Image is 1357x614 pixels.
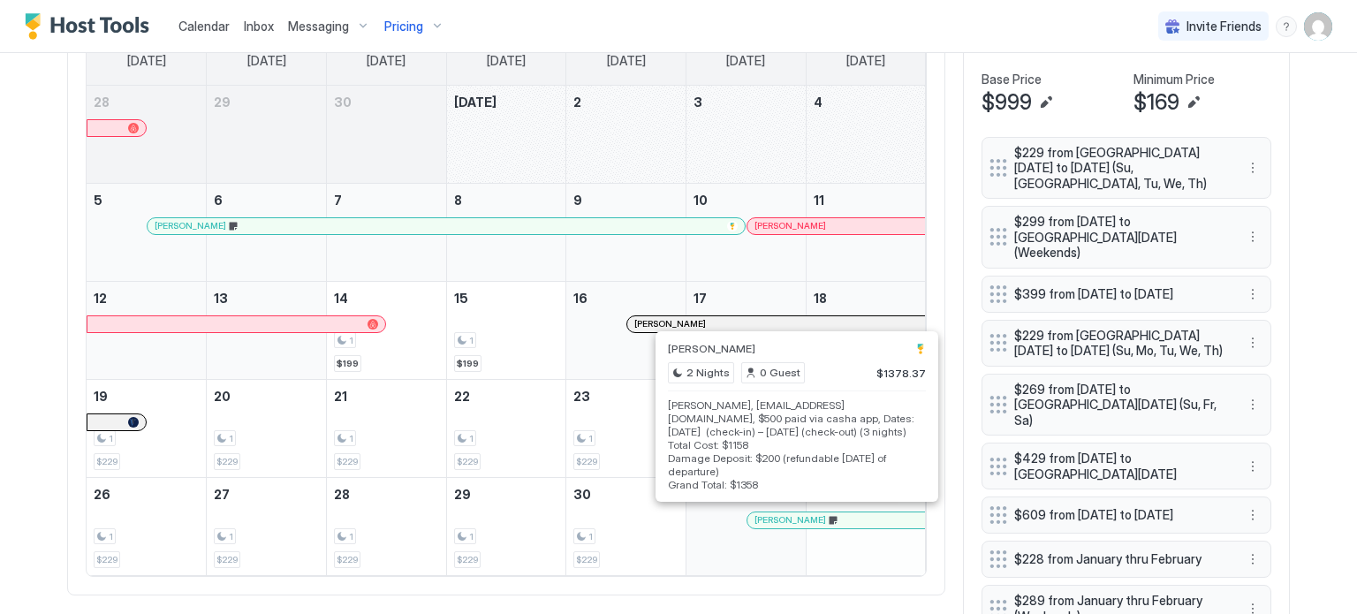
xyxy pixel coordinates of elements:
a: October 17, 2025 [686,282,806,315]
td: October 10, 2025 [686,183,807,281]
td: October 17, 2025 [686,281,807,379]
td: October 28, 2025 [326,477,446,575]
td: October 31, 2025 [686,477,807,575]
span: 30 [573,487,591,502]
div: $299 from [DATE] to [GEOGRAPHIC_DATA][DATE] (Weekends) menu [982,206,1271,269]
div: menu [1242,504,1263,526]
span: 14 [334,291,348,306]
span: $269 from [DATE] to [GEOGRAPHIC_DATA][DATE] (Su, Fr, Sa) [1014,382,1224,428]
span: 23 [573,389,590,404]
a: October 23, 2025 [566,380,686,413]
div: menu [1276,16,1297,37]
span: [DATE] [367,53,406,69]
span: $429 from [DATE] to [GEOGRAPHIC_DATA][DATE] [1014,451,1224,481]
div: $609 from [DATE] to [DATE] menu [982,497,1271,534]
div: [PERSON_NAME] [155,220,738,231]
span: $229 [337,554,358,565]
td: October 16, 2025 [566,281,686,379]
a: October 12, 2025 [87,282,206,315]
span: Minimum Price [1133,72,1215,87]
span: Inbox [244,19,274,34]
span: 15 [454,291,468,306]
span: $229 [457,554,478,565]
span: $229 [576,456,597,467]
span: $229 [96,456,118,467]
span: 3 [694,95,702,110]
span: $229 [457,456,478,467]
iframe: Intercom live chat [18,554,60,596]
span: $999 [982,89,1032,116]
span: [PERSON_NAME] [155,220,226,231]
span: 18 [814,291,827,306]
a: Saturday [829,37,903,85]
td: October 29, 2025 [446,477,566,575]
span: 28 [334,487,350,502]
span: 26 [94,487,110,502]
a: October 9, 2025 [566,184,686,216]
a: October 29, 2025 [447,478,566,511]
div: menu [1242,332,1263,353]
td: October 12, 2025 [87,281,207,379]
span: 1 [469,531,474,542]
button: Edit [1183,92,1204,113]
a: October 4, 2025 [807,86,926,118]
td: October 15, 2025 [446,281,566,379]
span: 1 [109,433,113,444]
span: 27 [214,487,230,502]
span: $169 [1133,89,1179,116]
td: October 19, 2025 [87,379,207,477]
span: 28 [94,95,110,110]
span: 8 [454,193,462,208]
a: October 7, 2025 [327,184,446,216]
a: September 29, 2025 [207,86,326,118]
span: 13 [214,291,228,306]
a: October 16, 2025 [566,282,686,315]
span: $228 from January thru February [1014,551,1224,567]
div: $429 from [DATE] to [GEOGRAPHIC_DATA][DATE] menu [982,443,1271,489]
div: menu [1242,157,1263,178]
span: $199 [457,358,479,369]
a: October 26, 2025 [87,478,206,511]
span: 16 [573,291,588,306]
span: $229 from [GEOGRAPHIC_DATA][DATE] to [DATE] (Su, [GEOGRAPHIC_DATA], Tu, We, Th) [1014,145,1224,192]
a: Host Tools Logo [25,13,157,40]
a: October 10, 2025 [686,184,806,216]
div: $399 from [DATE] to [DATE] menu [982,276,1271,313]
td: October 20, 2025 [207,379,327,477]
span: 1 [229,531,233,542]
span: 4 [814,95,823,110]
span: 1 [229,433,233,444]
span: 1 [588,433,593,444]
button: More options [1242,504,1263,526]
span: [DATE] [846,53,885,69]
a: Tuesday [349,37,423,85]
a: October 13, 2025 [207,282,326,315]
a: Inbox [244,17,274,35]
button: More options [1242,332,1263,353]
td: October 3, 2025 [686,86,807,184]
span: 12 [94,291,107,306]
td: October 14, 2025 [326,281,446,379]
span: [DATE] [127,53,166,69]
td: September 29, 2025 [207,86,327,184]
span: 1 [469,433,474,444]
a: Wednesday [469,37,543,85]
a: September 28, 2025 [87,86,206,118]
span: $299 from [DATE] to [GEOGRAPHIC_DATA][DATE] (Weekends) [1014,214,1224,261]
td: October 5, 2025 [87,183,207,281]
span: $399 from [DATE] to [DATE] [1014,286,1224,302]
span: $229 from [GEOGRAPHIC_DATA][DATE] to [DATE] (Su, Mo, Tu, We, Th) [1014,328,1224,359]
a: October 3, 2025 [686,86,806,118]
span: 21 [334,389,347,404]
span: [PERSON_NAME] [754,514,826,526]
span: [DATE] [726,53,765,69]
td: October 9, 2025 [566,183,686,281]
td: October 22, 2025 [446,379,566,477]
a: Monday [230,37,304,85]
a: October 14, 2025 [327,282,446,315]
span: 2 Nights [686,365,730,381]
button: More options [1242,549,1263,570]
span: 1 [469,335,474,346]
td: October 21, 2025 [326,379,446,477]
div: $229 from [GEOGRAPHIC_DATA][DATE] to [DATE] (Su, [GEOGRAPHIC_DATA], Tu, We, Th) menu [982,137,1271,200]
